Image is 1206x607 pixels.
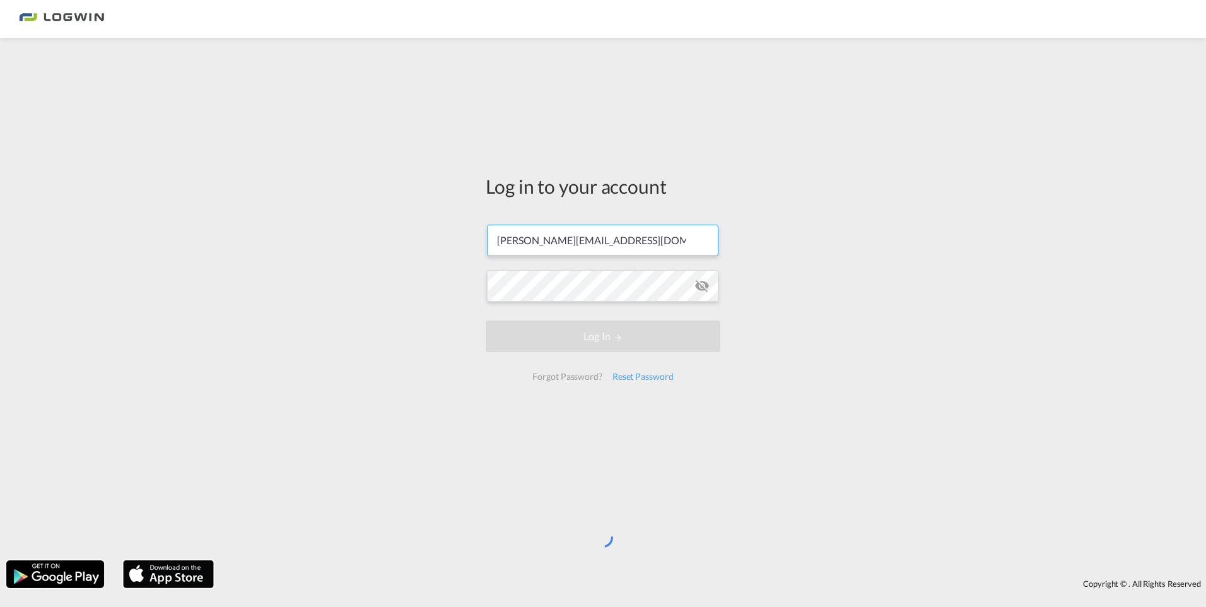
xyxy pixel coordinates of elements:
[5,559,105,589] img: google.png
[486,321,720,352] button: LOGIN
[527,365,607,388] div: Forgot Password?
[486,173,720,199] div: Log in to your account
[220,573,1206,594] div: Copyright © . All Rights Reserved
[19,5,104,33] img: 2761ae10d95411efa20a1f5e0282d2d7.png
[607,365,679,388] div: Reset Password
[122,559,215,589] img: apple.png
[694,278,710,293] md-icon: icon-eye-off
[487,225,718,256] input: Enter email/phone number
